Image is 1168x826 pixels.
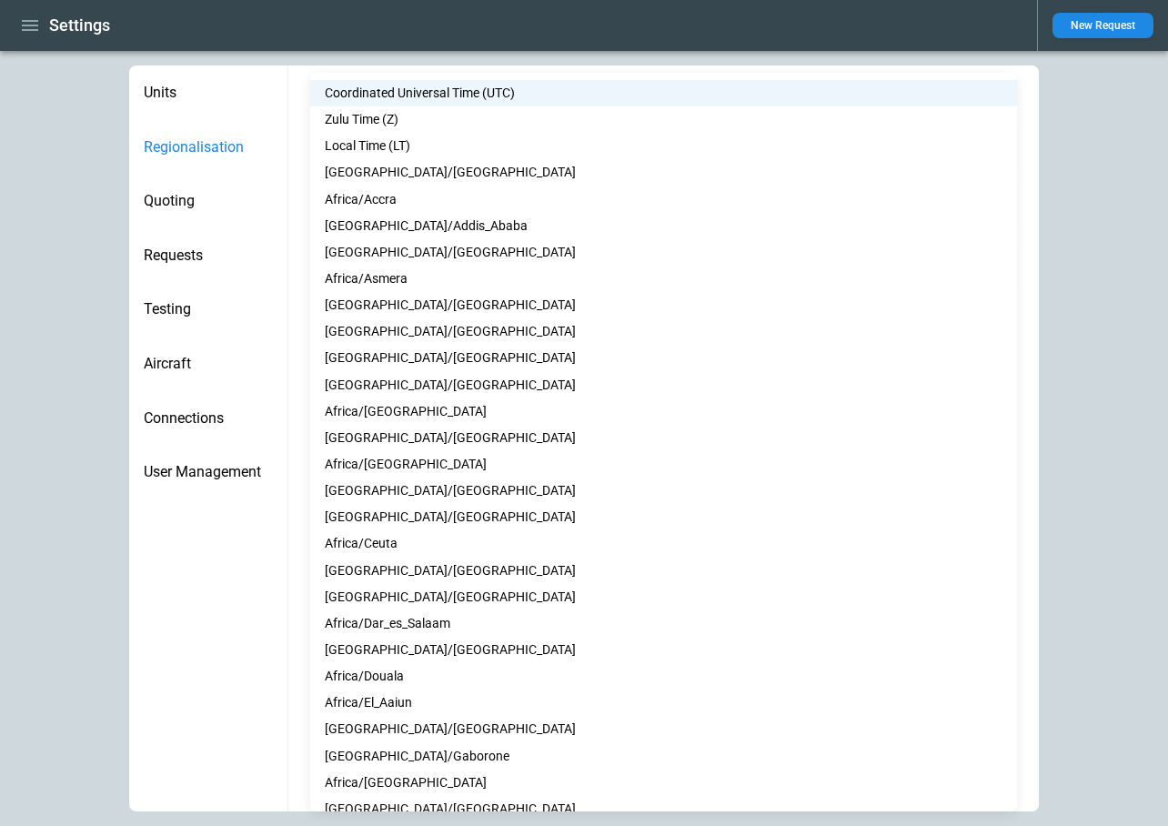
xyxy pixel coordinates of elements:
li: [GEOGRAPHIC_DATA]/Addis_Ababa [310,213,1017,239]
li: [GEOGRAPHIC_DATA]/[GEOGRAPHIC_DATA] [310,239,1017,266]
li: Africa/Accra [310,186,1017,213]
li: [GEOGRAPHIC_DATA]/[GEOGRAPHIC_DATA] [310,425,1017,451]
li: Africa/[GEOGRAPHIC_DATA] [310,451,1017,478]
li: [GEOGRAPHIC_DATA]/[GEOGRAPHIC_DATA] [310,292,1017,318]
li: [GEOGRAPHIC_DATA]/[GEOGRAPHIC_DATA] [310,504,1017,530]
li: [GEOGRAPHIC_DATA]/[GEOGRAPHIC_DATA] [310,584,1017,610]
li: Africa/El_Aaiun [310,690,1017,716]
li: Africa/[GEOGRAPHIC_DATA] [310,770,1017,796]
li: Local Time (LT) [310,133,1017,159]
li: Zulu Time (Z) [310,106,1017,133]
li: Africa/Dar_es_Salaam [310,610,1017,637]
li: Africa/Asmera [310,266,1017,292]
li: [GEOGRAPHIC_DATA]/[GEOGRAPHIC_DATA] [310,796,1017,822]
li: Africa/[GEOGRAPHIC_DATA] [310,398,1017,425]
li: Africa/Douala [310,663,1017,690]
li: [GEOGRAPHIC_DATA]/[GEOGRAPHIC_DATA] [310,372,1017,398]
li: [GEOGRAPHIC_DATA]/[GEOGRAPHIC_DATA] [310,345,1017,371]
li: [GEOGRAPHIC_DATA]/[GEOGRAPHIC_DATA] [310,558,1017,584]
li: Coordinated Universal Time (UTC) [310,80,1017,106]
li: [GEOGRAPHIC_DATA]/[GEOGRAPHIC_DATA] [310,159,1017,186]
li: [GEOGRAPHIC_DATA]/[GEOGRAPHIC_DATA] [310,716,1017,742]
li: [GEOGRAPHIC_DATA]/Gaborone [310,743,1017,770]
li: [GEOGRAPHIC_DATA]/[GEOGRAPHIC_DATA] [310,478,1017,504]
li: Africa/Ceuta [310,530,1017,557]
li: [GEOGRAPHIC_DATA]/[GEOGRAPHIC_DATA] [310,318,1017,345]
li: [GEOGRAPHIC_DATA]/[GEOGRAPHIC_DATA] [310,637,1017,663]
